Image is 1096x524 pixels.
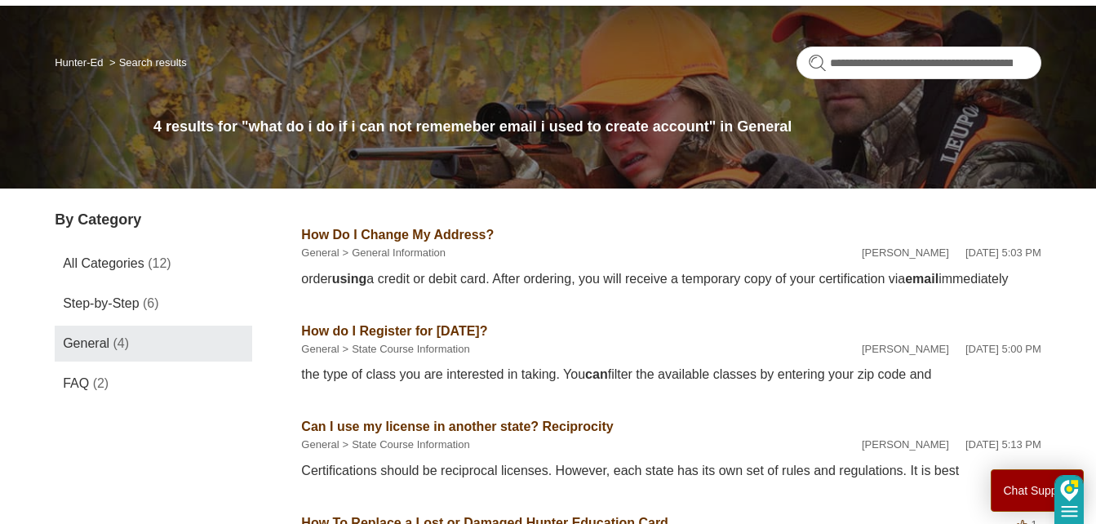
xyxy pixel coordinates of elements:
time: 02/12/2024, 17:00 [965,343,1041,355]
li: General [301,437,339,453]
span: FAQ [63,376,89,390]
li: [PERSON_NAME] [862,437,949,453]
a: State Course Information [352,438,470,451]
a: FAQ (2) [55,366,252,402]
li: Search results [106,56,187,69]
a: Step-by-Step (6) [55,286,252,322]
div: Certifications should be reciprocal licenses. However, each state has its own set of rules and re... [301,461,1041,481]
em: can [585,367,608,381]
li: General [301,341,339,357]
a: General [301,343,339,355]
span: General [63,336,109,350]
time: 02/12/2024, 17:13 [965,438,1041,451]
a: How do I Register for [DATE]? [301,324,487,338]
span: Step-by-Step [63,296,139,310]
a: State Course Information [352,343,470,355]
div: the type of class you are interested in taking. You filter the available classes by entering your... [301,365,1041,384]
a: General Information [352,246,446,259]
span: (12) [148,256,171,270]
a: How Do I Change My Address? [301,228,494,242]
a: Can I use my license in another state? Reciprocity [301,420,613,433]
li: General [301,245,339,261]
input: Search [796,47,1041,79]
li: Hunter-Ed [55,56,106,69]
em: using [332,272,367,286]
a: All Categories (12) [55,246,252,282]
time: 02/12/2024, 17:03 [965,246,1041,259]
span: (6) [143,296,159,310]
li: [PERSON_NAME] [862,245,949,261]
span: (2) [93,376,109,390]
a: General [301,438,339,451]
span: All Categories [63,256,144,270]
img: DzVsEph+IJtmAAAAAElFTkSuQmCC [1060,480,1079,502]
li: [PERSON_NAME] [862,341,949,357]
li: State Course Information [339,437,470,453]
a: General (4) [55,326,252,362]
li: State Course Information [339,341,470,357]
button: Chat Support [991,469,1085,512]
h3: By Category [55,209,252,231]
h1: 4 results for "what do i do if i can not rememeber email i used to create account" in General [153,116,1041,138]
li: General Information [339,245,446,261]
em: email [905,272,938,286]
a: Hunter-Ed [55,56,103,69]
a: General [301,246,339,259]
span: (4) [113,336,130,350]
div: order a credit or debit card. After ordering, you will receive a temporary copy of your certifica... [301,269,1041,289]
